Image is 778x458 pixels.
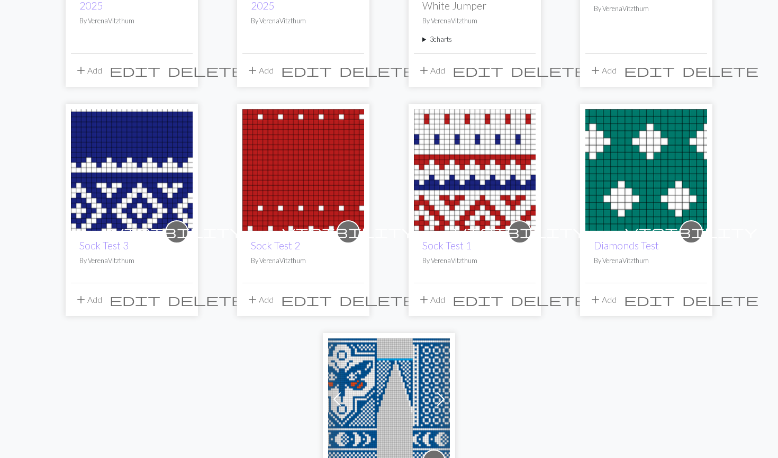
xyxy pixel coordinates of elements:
p: By VerenaVitzthum [79,16,184,26]
span: delete [168,292,244,307]
span: add [589,63,602,78]
span: add [589,292,602,307]
span: add [75,292,87,307]
span: delete [168,63,244,78]
span: add [246,292,259,307]
a: Diamonds Test [585,164,707,174]
span: edit [624,63,675,78]
p: By VerenaVitzthum [594,256,699,266]
i: Edit [281,64,332,77]
span: delete [511,292,587,307]
i: private [111,221,243,243]
i: Edit [110,293,160,306]
span: add [418,63,430,78]
a: Sock Test 1 [422,239,472,252]
button: Add [585,60,620,80]
p: By VerenaVitzthum [594,4,699,14]
span: add [75,63,87,78]
span: delete [339,292,415,307]
button: Add [71,290,106,310]
span: visibility [111,223,243,240]
button: Add [71,60,106,80]
i: Edit [624,293,675,306]
p: By VerenaVitzthum [422,16,527,26]
img: Sock Test 1 [242,109,364,231]
i: private [625,221,757,243]
span: edit [110,292,160,307]
button: Edit [277,290,336,310]
span: edit [453,63,503,78]
a: Test [71,164,193,174]
button: Delete [336,290,419,310]
span: visibility [625,223,757,240]
button: Add [242,60,277,80]
span: visibility [282,223,414,240]
span: delete [511,63,587,78]
button: Edit [106,290,164,310]
button: Edit [277,60,336,80]
button: Delete [507,60,591,80]
i: private [282,221,414,243]
button: Add [585,290,620,310]
button: Delete [679,290,762,310]
a: Diamonds Test [594,239,659,252]
p: By VerenaVitzthum [251,16,356,26]
button: Delete [679,60,762,80]
button: Edit [106,60,164,80]
span: delete [339,63,415,78]
span: delete [682,292,758,307]
button: Edit [449,60,507,80]
button: Edit [620,290,679,310]
a: Sock Test 2 [251,239,300,252]
img: Diamonds Test [585,109,707,231]
button: Delete [507,290,591,310]
i: Edit [110,64,160,77]
summary: 3charts [422,34,527,44]
a: Sock Test 3 [79,239,129,252]
i: Edit [624,64,675,77]
button: Delete [164,290,248,310]
p: By VerenaVitzthum [422,256,527,266]
img: Sock Test 2 [414,109,536,231]
button: Delete [164,60,248,80]
button: Edit [620,60,679,80]
i: private [454,221,586,243]
button: Add [414,290,449,310]
span: delete [682,63,758,78]
i: Edit [281,293,332,306]
p: By VerenaVitzthum [79,256,184,266]
span: edit [281,292,332,307]
button: Delete [336,60,419,80]
i: Edit [453,293,503,306]
button: Edit [449,290,507,310]
span: add [246,63,259,78]
span: edit [453,292,503,307]
button: Add [242,290,277,310]
span: visibility [454,223,586,240]
span: add [418,292,430,307]
p: By VerenaVitzthum [251,256,356,266]
a: Underwing Mitts left [328,393,450,403]
a: Sock Test 2 [414,164,536,174]
a: Sock Test 1 [242,164,364,174]
span: edit [281,63,332,78]
span: edit [110,63,160,78]
span: edit [624,292,675,307]
img: Test [71,109,193,231]
button: Add [414,60,449,80]
i: Edit [453,64,503,77]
